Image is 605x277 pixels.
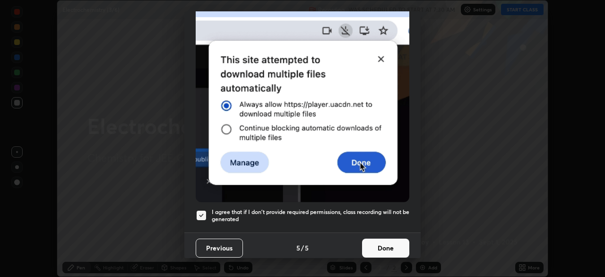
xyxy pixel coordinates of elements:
[362,239,409,258] button: Done
[212,208,409,223] h5: I agree that if I don't provide required permissions, class recording will not be generated
[301,243,304,253] h4: /
[305,243,309,253] h4: 5
[196,239,243,258] button: Previous
[296,243,300,253] h4: 5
